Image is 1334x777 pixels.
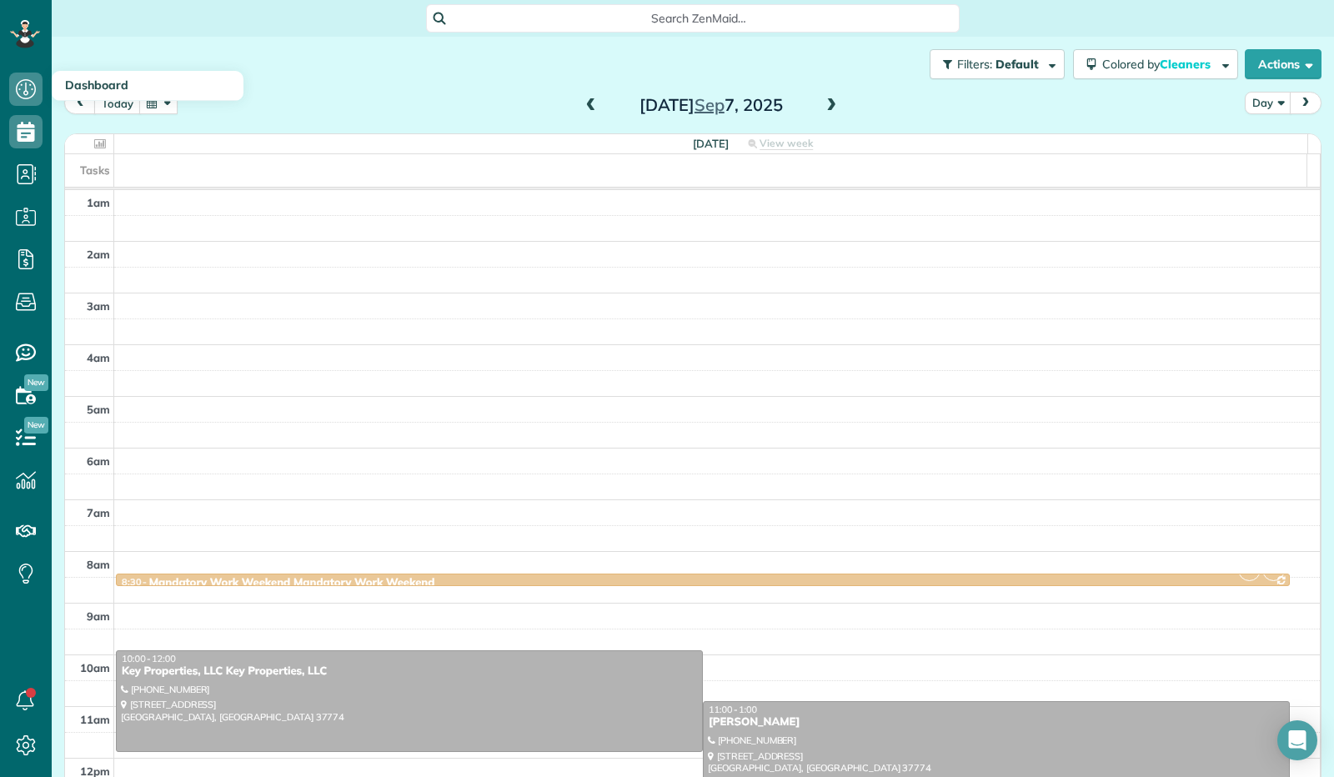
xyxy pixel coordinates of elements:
button: next [1290,92,1321,114]
button: Actions [1245,49,1321,79]
span: Filters: [957,57,992,72]
div: Mandatory Work Weekend Mandatory Work Weekend [149,576,435,590]
button: Day [1245,92,1291,114]
span: 1am [87,196,110,209]
span: 8am [87,558,110,571]
span: New [24,417,48,434]
span: 11:00 - 1:00 [709,704,757,715]
button: Filters: Default [930,49,1065,79]
a: Filters: Default [921,49,1065,79]
span: [DATE] [693,137,729,150]
span: 5am [87,403,110,416]
div: Key Properties, LLC Key Properties, LLC [121,664,698,679]
span: Cleaners [1160,57,1213,72]
span: 4am [87,351,110,364]
span: Sep [695,94,725,115]
span: Tasks [80,163,110,177]
span: View week [760,137,813,150]
span: Colored by [1102,57,1216,72]
span: 2am [87,248,110,261]
span: New [24,374,48,391]
span: 7am [87,506,110,519]
div: [PERSON_NAME] [708,715,1285,729]
h2: [DATE] 7, 2025 [607,96,815,114]
span: 11am [80,713,110,726]
span: 6am [87,454,110,468]
span: 3am [87,299,110,313]
button: prev [64,92,96,114]
span: Default [995,57,1040,72]
button: today [94,92,141,114]
span: 9am [87,609,110,623]
button: Colored byCleaners [1073,49,1238,79]
div: Open Intercom Messenger [1277,720,1317,760]
span: 10am [80,661,110,674]
span: Dashboard [65,78,128,93]
span: 10:00 - 12:00 [122,653,176,664]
